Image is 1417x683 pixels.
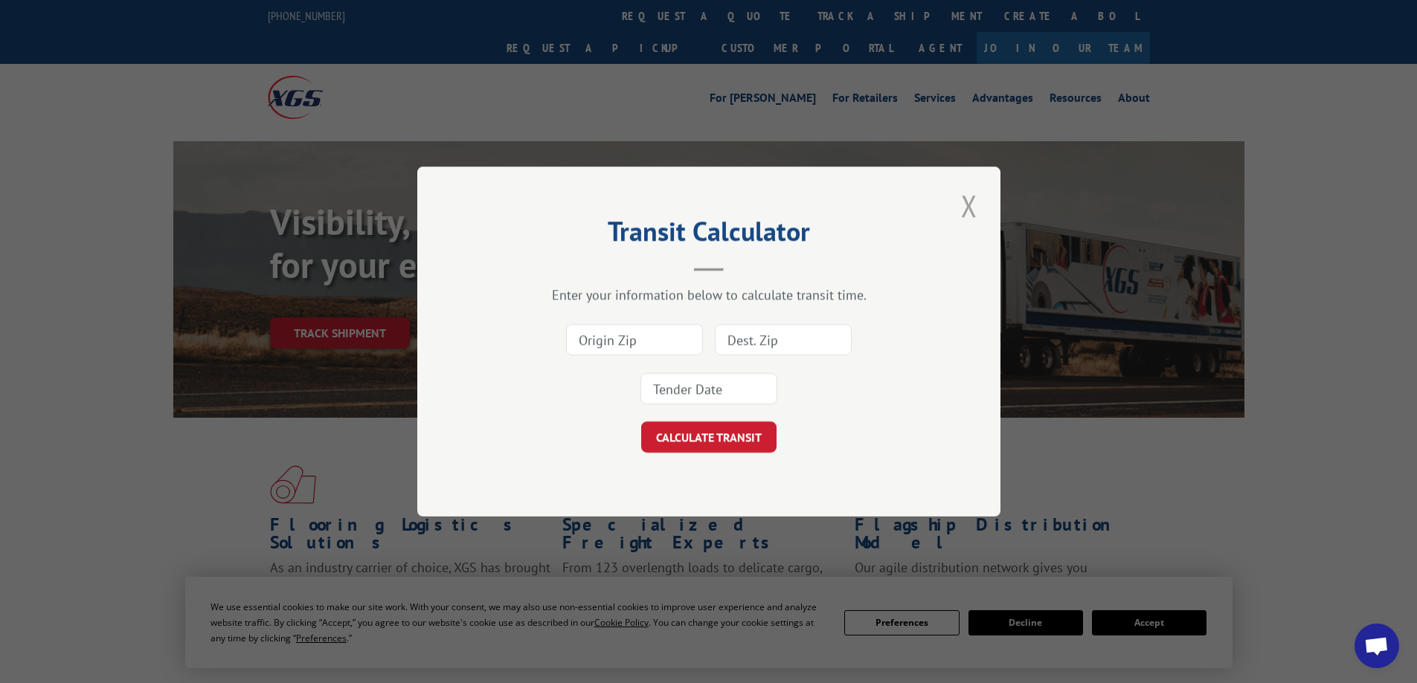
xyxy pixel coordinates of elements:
[641,421,777,453] button: CALCULATE TRANSIT
[492,221,926,249] h2: Transit Calculator
[640,373,777,404] input: Tender Date
[566,324,703,355] input: Origin Zip
[957,185,982,226] button: Close modal
[715,324,852,355] input: Dest. Zip
[492,286,926,303] div: Enter your information below to calculate transit time.
[1355,624,1399,668] a: Open chat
